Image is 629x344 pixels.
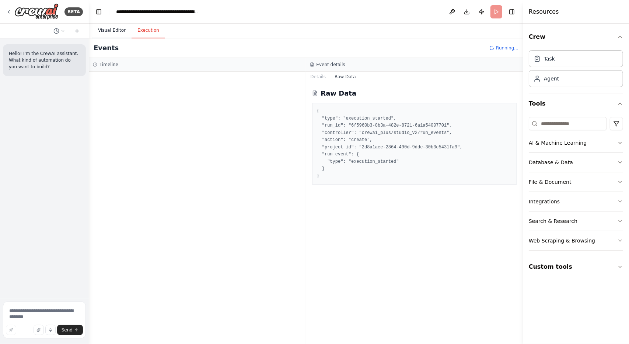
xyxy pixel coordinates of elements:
button: Database & Data [529,153,623,172]
button: File & Document [529,172,623,192]
button: Crew [529,27,623,47]
h2: Events [94,43,119,53]
button: Custom tools [529,257,623,277]
button: Upload files [34,325,44,335]
button: Click to speak your automation idea [45,325,56,335]
div: Database & Data [529,159,573,166]
span: Running... [496,45,518,51]
img: Logo [14,3,59,20]
button: Execution [132,23,165,38]
div: Task [544,55,555,62]
nav: breadcrumb [116,8,199,16]
div: File & Document [529,178,572,186]
p: Hello! I'm the CrewAI assistant. What kind of automation do you want to build? [9,50,80,70]
button: Details [306,72,331,82]
h3: Event details [317,62,345,68]
button: Send [57,325,83,335]
div: Agent [544,75,559,82]
div: AI & Machine Learning [529,139,587,147]
h4: Resources [529,7,559,16]
button: Improve this prompt [6,325,16,335]
button: Raw Data [330,72,360,82]
button: Web Scraping & Browsing [529,231,623,250]
button: Visual Editor [92,23,132,38]
div: Search & Research [529,217,577,225]
button: Search & Research [529,211,623,231]
span: Send [62,327,73,333]
div: BETA [64,7,83,16]
button: Hide left sidebar [94,7,104,17]
h3: Timeline [99,62,118,68]
button: AI & Machine Learning [529,133,623,152]
button: Start a new chat [71,27,83,35]
h2: Raw Data [321,88,357,99]
button: Tools [529,93,623,114]
button: Switch to previous chat [50,27,68,35]
div: Tools [529,114,623,257]
pre: { "type": "execution_started", "run_id": "6f5960b3-8b3a-482e-8721-6a1a54007701", "controller": "c... [317,108,513,180]
button: Integrations [529,192,623,211]
button: Hide right sidebar [507,7,517,17]
div: Crew [529,47,623,93]
div: Integrations [529,198,560,205]
div: Web Scraping & Browsing [529,237,595,244]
